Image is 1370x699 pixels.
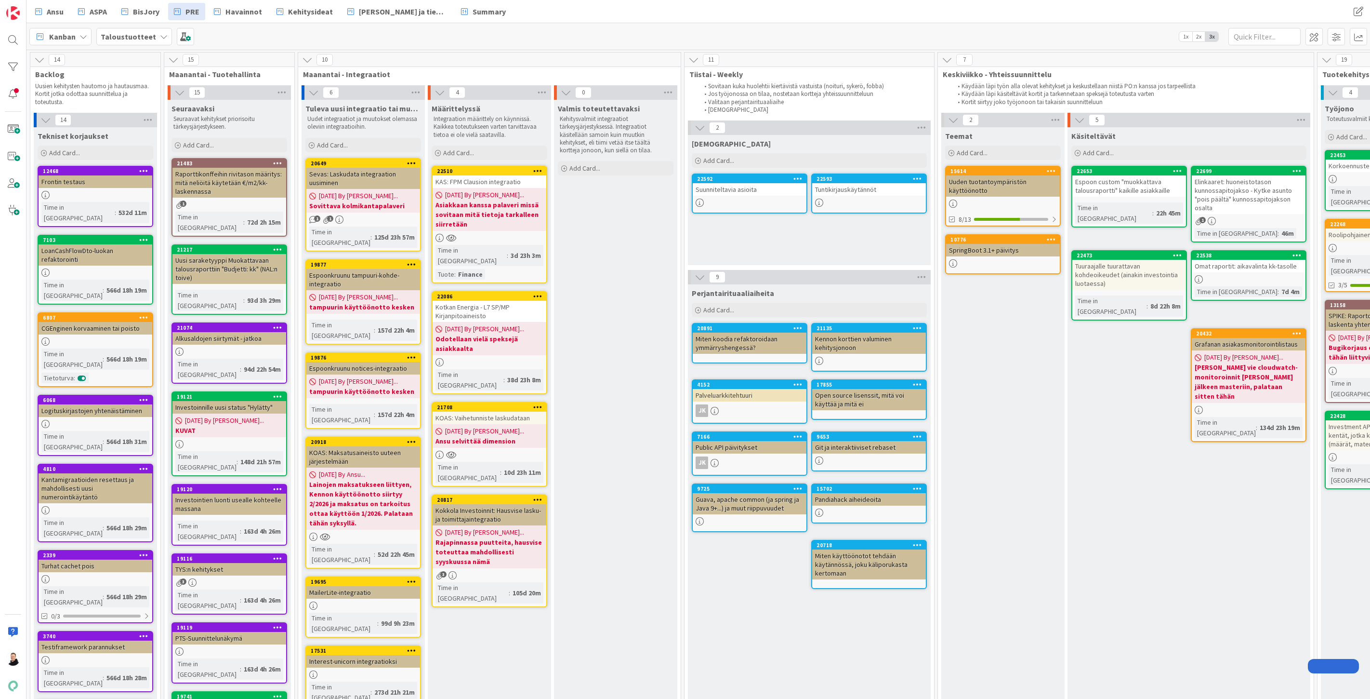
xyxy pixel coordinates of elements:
b: Ansu selvittää dimension [435,436,543,446]
div: Time in [GEOGRAPHIC_DATA] [1195,228,1278,239]
div: 22086 [437,293,546,300]
span: Add Card... [1083,148,1114,157]
div: Time in [GEOGRAPHIC_DATA] [1075,202,1152,224]
span: : [374,409,375,420]
div: 21708KOAS: Vaihetunniste laskudataan [433,403,546,424]
div: 21074 [172,323,286,332]
div: 7d 4m [1279,286,1302,297]
div: 22086Kotkan Energia - L7 SP/MP Kirjanpitoaineisto [433,292,546,322]
span: : [243,217,245,228]
div: 22473 [1077,252,1186,259]
div: 4152 [693,380,806,389]
div: 12468Frontin testaus [39,167,152,188]
a: 6068Logituskirjastojen yhtenäistäminenTime in [GEOGRAPHIC_DATA]:566d 18h 31m [38,395,153,456]
div: 20918 [306,438,420,446]
div: 19120Investointien luonti usealle kohteelle massana [172,485,286,515]
span: Ansu [47,6,64,17]
div: KAS: FPM Clausion integraatio [433,175,546,188]
div: Investoinnille uusi status "Hylätty" [172,401,286,414]
span: : [370,232,372,242]
span: [DATE] By [PERSON_NAME]... [445,324,524,334]
div: Suunniteltavia asioita [693,183,806,196]
b: Taloustuotteet [101,32,156,41]
div: Time in [GEOGRAPHIC_DATA] [41,431,103,452]
span: Add Card... [317,141,348,149]
span: [DATE] By [PERSON_NAME]... [445,190,524,200]
div: 20891Miten koodia refaktoroidaan ymmärryshengessä? [693,324,806,354]
div: 148d 21h 57m [238,457,283,467]
div: 17855 [812,380,926,389]
a: 4152PalveluarkkitehtuuriJK [692,379,807,424]
b: Odotellaan vielä speksejä asiakkaalta [435,334,543,353]
span: : [454,269,456,280]
div: SpringBoot 3.1+ päivitys [946,244,1060,256]
div: 4152Palveluarkkitehtuuri [693,380,806,402]
span: : [1278,286,1279,297]
div: Tuuraajalle tuurattavan kohdeoikeudet (ainakin investointia luotaessa) [1072,260,1186,290]
div: 21708 [433,403,546,412]
div: Time in [GEOGRAPHIC_DATA] [41,280,103,301]
div: Time in [GEOGRAPHIC_DATA] [309,320,374,341]
span: 1 [1199,217,1206,223]
div: Elinkaaret: huoneistotason kunnossapitojakso - Kytke asunto "pois päältä" kunnossapitojakson osalta [1192,175,1305,214]
span: ASPA [90,6,107,17]
div: 22593Tuntikirjauskäytännöt [812,175,926,196]
a: 21074Alkusaldojen siirtymät - jatkoaTime in [GEOGRAPHIC_DATA]:94d 22h 54m [171,323,287,384]
div: JK [696,457,708,469]
div: Uuden tuotantoympäristön käyttöönotto [946,175,1060,197]
a: 22086Kotkan Energia - L7 SP/MP Kirjanpitoaineisto[DATE] By [PERSON_NAME]...Odotellaan vielä speks... [432,291,547,394]
a: 19876Espoonkruunu notices-integraatio[DATE] By [PERSON_NAME]...tampuurin käyttöönotto keskenTime ... [305,352,421,429]
div: 21217Uusi saraketyyppi Muokattavaan talousraporttiin "Budjetti: kk" (NAL:n toive) [172,245,286,284]
div: Time in [GEOGRAPHIC_DATA] [1195,286,1278,297]
div: 19876 [306,353,420,362]
a: 22592Suunniteltavia asioita [692,174,807,214]
div: 8d 22h 8m [1148,301,1183,311]
div: 21483Raporttikonffeihin rivitason määritys: mitä neliöitä käytetään €/m2/kk-laskennassa [172,159,286,198]
div: 46m [1279,228,1296,239]
span: [PERSON_NAME] ja tiedotteet [359,6,447,17]
div: 7103LoanCashFlowDto-luokan refaktorointi [39,236,152,266]
div: Tietoturva [41,373,74,383]
a: Kehitysideat [271,3,339,20]
span: Add Card... [443,148,474,157]
div: Time in [GEOGRAPHIC_DATA] [435,369,503,390]
div: Time in [GEOGRAPHIC_DATA] [435,462,500,483]
div: Time in [GEOGRAPHIC_DATA] [1075,296,1146,317]
div: 19121 [172,392,286,401]
a: Ansu [29,3,69,20]
div: 10776 [950,236,1060,243]
a: 4810Kantamigraatioiden resettaus ja mahdollisesti uusi numerointikäytäntöTime in [GEOGRAPHIC_DATA... [38,464,153,542]
div: 21483 [177,160,286,167]
div: 15614Uuden tuotantoympäristön käyttöönotto [946,167,1060,197]
div: Pandiahack aiheideoita [812,493,926,506]
div: Time in [GEOGRAPHIC_DATA] [175,451,237,472]
div: 21074 [177,324,286,331]
span: : [374,325,375,336]
span: : [240,364,241,375]
div: 22473 [1072,251,1186,260]
a: 20649Sevas: Laskudata integraation uusiminen[DATE] By [PERSON_NAME]...Sovittava kolmikantapalaver... [305,158,421,252]
div: 157d 22h 4m [375,325,417,336]
div: Sevas: Laskudata integraation uusiminen [306,168,420,189]
div: 19121 [177,393,286,400]
span: : [503,375,505,385]
div: Time in [GEOGRAPHIC_DATA] [1195,417,1256,438]
div: 21135Kennon korttien valuminen kehitysjonoon [812,324,926,354]
span: [DATE] By [PERSON_NAME]... [319,376,398,387]
div: Tuote [435,269,454,280]
span: [DATE] By [PERSON_NAME]... [319,191,398,201]
a: 15702Pandiahack aiheideoita [811,484,927,524]
div: 566d 18h 31m [104,436,149,447]
div: 7103 [39,236,152,244]
div: 22699Elinkaaret: huoneistotason kunnossapitojakso - Kytke asunto "pois päältä" kunnossapitojakson... [1192,167,1305,214]
div: 20432 [1196,330,1305,337]
div: 134d 23h 19m [1257,422,1303,433]
div: LoanCashFlowDto-luokan refaktorointi [39,244,152,266]
a: 17855Open source lisenssit, mitä voi käyttää ja mitä ei [811,379,927,420]
div: 22h 45m [1154,208,1183,218]
div: 157d 22h 4m [375,409,417,420]
span: [DATE] By Ansu... [319,470,365,480]
div: Time in [GEOGRAPHIC_DATA] [175,359,240,380]
div: Miten koodia refaktoroidaan ymmärryshengessä? [693,333,806,354]
span: : [243,295,245,306]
